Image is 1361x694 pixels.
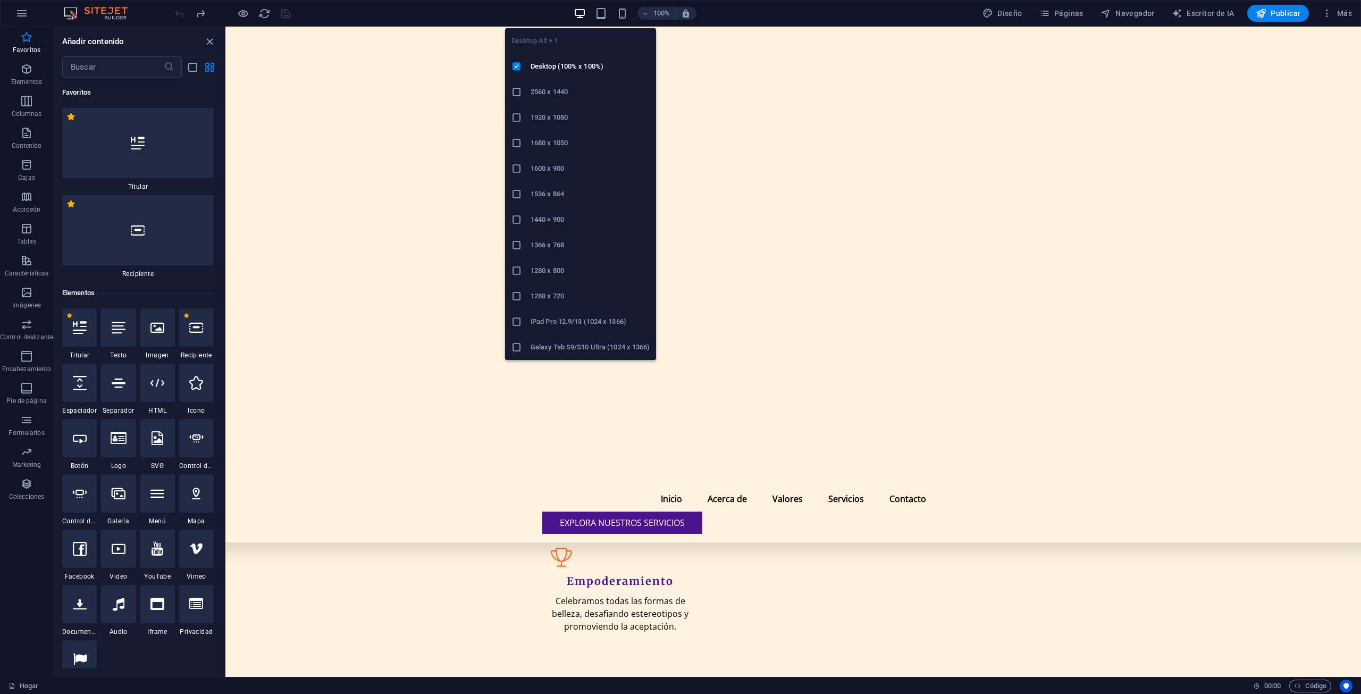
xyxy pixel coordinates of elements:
div: Titular [62,108,214,191]
font: Tablas [17,238,37,245]
font: Iframe [147,628,167,636]
div: Separador [101,364,136,415]
font: Mapa [188,517,205,525]
font: Recipiente [122,270,154,278]
div: Recipiente [62,195,214,278]
font: Pie de página [6,397,46,405]
button: Haga clic aquí para salir del modo de vista previa y continuar editando [237,7,249,20]
font: 100% [653,9,670,17]
img: Logotipo del editor [61,7,141,20]
font: Columnas [12,110,42,118]
font: Imágenes [12,302,41,309]
font: Acordeón [13,206,41,213]
div: Galería [101,474,136,525]
font: Video [110,573,127,580]
font: Páginas [1054,9,1083,18]
button: Escritor de IA [1167,5,1239,22]
h6: iPad Pro 12.9/13 (1024 x 1366) [531,315,650,328]
h6: 1600 x 900 [531,162,650,175]
div: Logo [101,419,136,470]
font: YouTube [144,573,171,580]
font: HTML [148,407,166,414]
font: Privacidad [180,628,213,636]
div: HTML [140,364,175,415]
button: vista de lista [186,61,199,73]
button: rehacer [194,7,207,20]
i: Recargar página [258,7,271,20]
font: Código [1305,682,1326,690]
h6: 1366 x 768 [531,239,650,252]
button: Código [1289,680,1331,692]
i: Al cambiar el tamaño, se ajusta automáticamente el nivel de zoom para adaptarse al dispositivo el... [681,9,691,18]
font: Logo [111,462,127,470]
font: Colecciones [9,493,44,500]
div: Icono [179,364,214,415]
div: Video [101,530,136,581]
font: Diseño [997,9,1022,18]
h6: Tiempo de sesión [1253,680,1281,692]
div: Design (Ctrl+Alt+Y) [978,5,1027,22]
font: Imagen [146,352,169,359]
font: Recipiente [181,352,212,359]
font: Navegador [1115,9,1155,18]
span: Eliminar de favoritos [66,313,72,319]
font: Titular [128,183,148,190]
font: Galería [107,517,129,525]
div: Mapa [179,474,214,525]
button: Publicar [1247,5,1309,22]
div: Vimeo [179,530,214,581]
input: Buscar [62,56,164,78]
button: 100% [637,7,675,20]
font: Encabezamiento [2,365,52,373]
font: Control deslizante de imágenes [179,462,276,470]
div: Documento [62,585,97,636]
font: Formularios [9,429,44,437]
span: Eliminar de favoritos [183,313,189,319]
font: Separador [103,407,135,414]
font: Botón [71,462,89,470]
div: Texto [101,308,136,359]
div: Control deslizante de imágenes [179,419,214,470]
font: Características [5,270,49,277]
span: Control deslizante de imágenes [179,462,214,470]
font: Favoritos [13,46,40,54]
font: 00:00 [1264,682,1281,690]
font: Titular [70,352,90,359]
h6: 1280 x 800 [531,264,650,277]
font: Espaciador [62,407,97,414]
font: Contenido [12,142,42,149]
div: Titular [62,308,97,359]
div: Privacidad [179,585,214,636]
div: Botón [62,419,97,470]
font: Favoritos [62,88,91,96]
font: Marketing [12,461,41,469]
h6: Desktop (100% x 100%) [531,60,650,73]
button: Navegador [1096,5,1159,22]
div: Espaciador [62,364,97,415]
button: vista de cuadrícula [203,61,216,73]
a: Haga clic para cancelar la selección. Haga doble clic para abrir Páginas. [9,680,39,692]
font: Publicar [1271,9,1300,18]
h6: 1680 x 1050 [531,137,650,149]
h6: 2560 x 1440 [531,86,650,98]
font: Elementos [62,289,95,297]
font: Facebook [65,573,95,580]
div: Recipiente [179,308,214,359]
font: Control deslizante [62,517,118,525]
div: Audio [101,585,136,636]
div: Imagen [140,308,175,359]
div: Control deslizante [62,474,97,525]
font: Elementos [11,78,42,86]
button: Más [1317,5,1356,22]
h6: 1440 × 900 [531,213,650,226]
div: YouTube [140,530,175,581]
font: SVG [151,462,164,470]
span: Eliminar de favoritos [66,112,75,121]
h6: Galaxy Tab S9/S10 Ultra (1024 x 1366) [531,341,650,354]
font: Documento [62,628,98,636]
h6: 1536 x 864 [531,188,650,200]
font: Más [1337,9,1352,18]
font: Vimeo [187,573,206,580]
font: Cajas [18,174,35,181]
font: Escritor de IA [1187,9,1234,18]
